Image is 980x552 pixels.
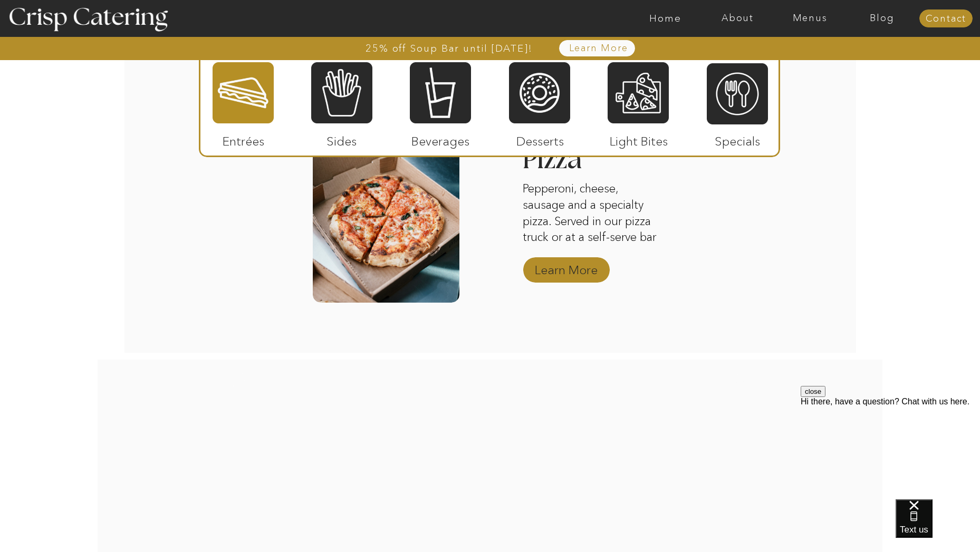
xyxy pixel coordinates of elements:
[531,252,601,283] a: Learn More
[896,499,980,552] iframe: podium webchat widget bubble
[603,123,674,154] p: Light Bites
[801,386,980,512] iframe: podium webchat widget prompt
[523,181,663,246] p: Pepperoni, cheese, sausage and a specialty pizza. Served in our pizza truck or at a self-serve bar
[405,123,475,154] p: Beverages
[208,123,278,154] p: Entrées
[629,13,702,24] a: Home
[774,13,846,24] a: Menus
[328,43,571,54] a: 25% off Soup Bar until [DATE]!
[544,43,652,54] a: Learn More
[919,14,973,24] a: Contact
[846,13,918,24] a: Blog
[702,13,774,24] a: About
[522,146,632,177] h3: Pizza
[702,123,772,154] p: Specials
[505,123,575,154] p: Desserts
[306,123,377,154] p: Sides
